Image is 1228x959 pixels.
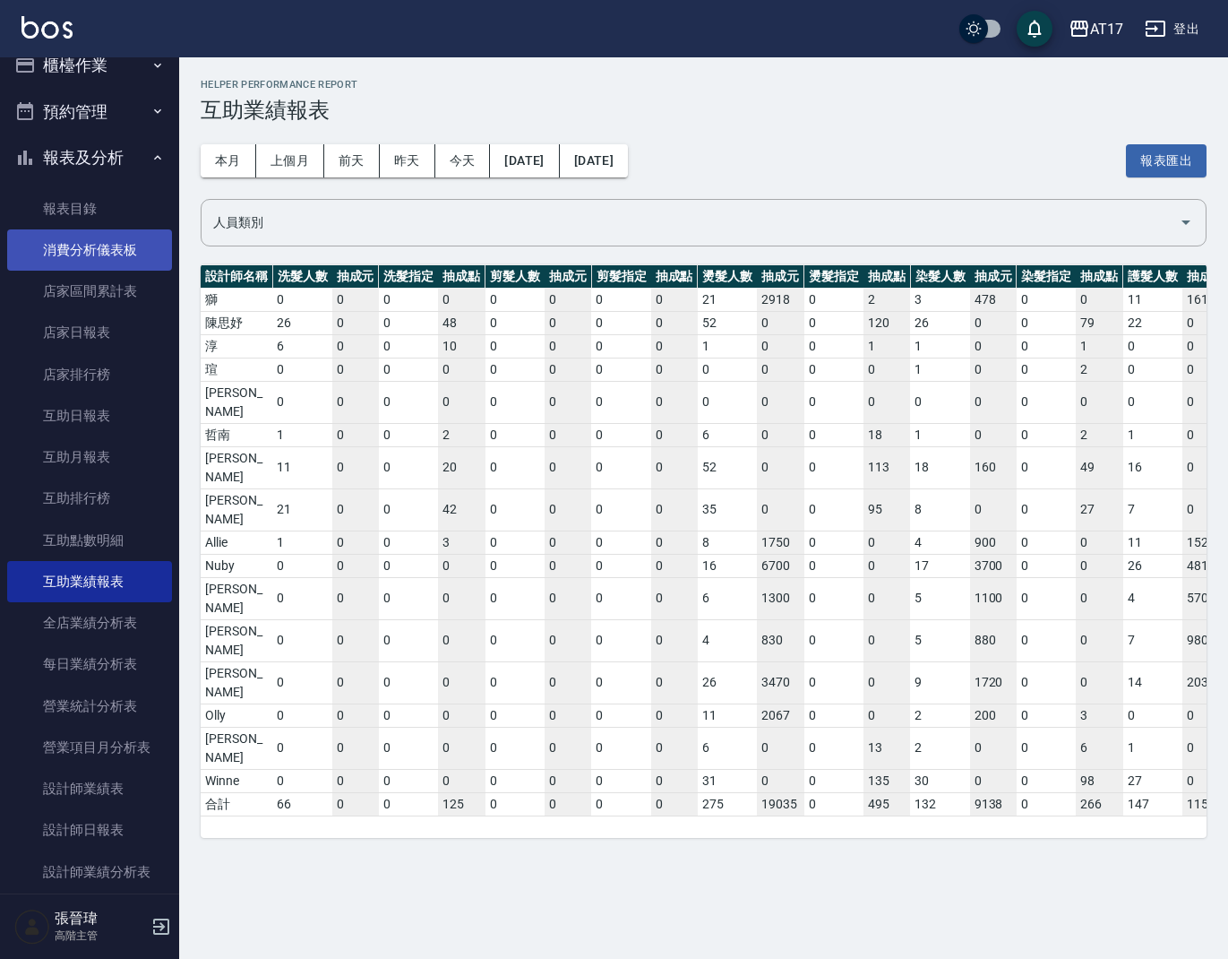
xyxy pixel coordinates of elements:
[332,554,379,577] td: 0
[863,554,910,577] td: 0
[757,265,803,289] th: 抽成元
[757,311,803,334] td: 0
[1123,358,1182,381] td: 0
[591,446,650,488] td: 0
[272,619,331,661] td: 0
[651,334,698,358] td: 0
[1126,144,1207,177] a: 報表匯出
[7,395,172,436] a: 互助日報表
[757,446,803,488] td: 0
[1017,334,1076,358] td: 0
[910,265,969,289] th: 染髮人數
[863,358,910,381] td: 0
[1076,423,1122,446] td: 2
[485,446,545,488] td: 0
[591,334,650,358] td: 0
[863,381,910,423] td: 0
[1017,288,1076,311] td: 0
[379,446,438,488] td: 0
[1017,577,1076,619] td: 0
[485,311,545,334] td: 0
[7,561,172,602] a: 互助業績報表
[379,358,438,381] td: 0
[1076,288,1122,311] td: 0
[863,334,910,358] td: 1
[910,531,969,554] td: 4
[1123,446,1182,488] td: 16
[438,265,485,289] th: 抽成點
[438,311,485,334] td: 48
[55,910,146,928] h5: 張晉瑋
[757,619,803,661] td: 830
[910,381,969,423] td: 0
[863,446,910,488] td: 113
[1123,288,1182,311] td: 11
[485,423,545,446] td: 0
[545,531,591,554] td: 0
[272,265,331,289] th: 洗髮人數
[201,358,272,381] td: 瑄
[485,358,545,381] td: 0
[545,265,591,289] th: 抽成元
[272,358,331,381] td: 0
[1090,18,1123,40] div: AT17
[7,809,172,851] a: 設計師日報表
[272,311,331,334] td: 26
[201,265,272,289] th: 設計師名稱
[1076,265,1122,289] th: 抽成點
[1123,619,1182,661] td: 7
[272,577,331,619] td: 0
[591,311,650,334] td: 0
[545,423,591,446] td: 0
[7,602,172,644] a: 全店業績分析表
[804,358,863,381] td: 0
[910,488,969,531] td: 8
[970,311,1017,334] td: 0
[201,488,272,531] td: [PERSON_NAME]
[1017,554,1076,577] td: 0
[545,288,591,311] td: 0
[272,446,331,488] td: 11
[804,334,863,358] td: 0
[1076,381,1122,423] td: 0
[201,531,272,554] td: Allie
[438,446,485,488] td: 20
[910,311,969,334] td: 26
[757,381,803,423] td: 0
[1017,423,1076,446] td: 0
[651,577,698,619] td: 0
[1017,619,1076,661] td: 0
[201,446,272,488] td: [PERSON_NAME]
[910,334,969,358] td: 1
[698,381,757,423] td: 0
[698,311,757,334] td: 52
[757,577,803,619] td: 1300
[1076,619,1122,661] td: 0
[651,661,698,704] td: 0
[201,334,272,358] td: 淳
[651,288,698,311] td: 0
[591,554,650,577] td: 0
[438,334,485,358] td: 10
[1123,531,1182,554] td: 11
[485,288,545,311] td: 0
[272,423,331,446] td: 1
[379,661,438,704] td: 0
[438,577,485,619] td: 0
[757,661,803,704] td: 3470
[201,619,272,661] td: [PERSON_NAME]
[698,423,757,446] td: 6
[201,661,272,704] td: [PERSON_NAME]
[591,265,650,289] th: 剪髮指定
[545,446,591,488] td: 0
[651,381,698,423] td: 0
[7,686,172,727] a: 營業統計分析表
[7,727,172,768] a: 營業項目月分析表
[698,619,757,661] td: 4
[1061,11,1130,48] button: AT17
[1076,554,1122,577] td: 0
[7,188,172,229] a: 報表目錄
[379,619,438,661] td: 0
[698,288,757,311] td: 21
[7,478,172,519] a: 互助排行榜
